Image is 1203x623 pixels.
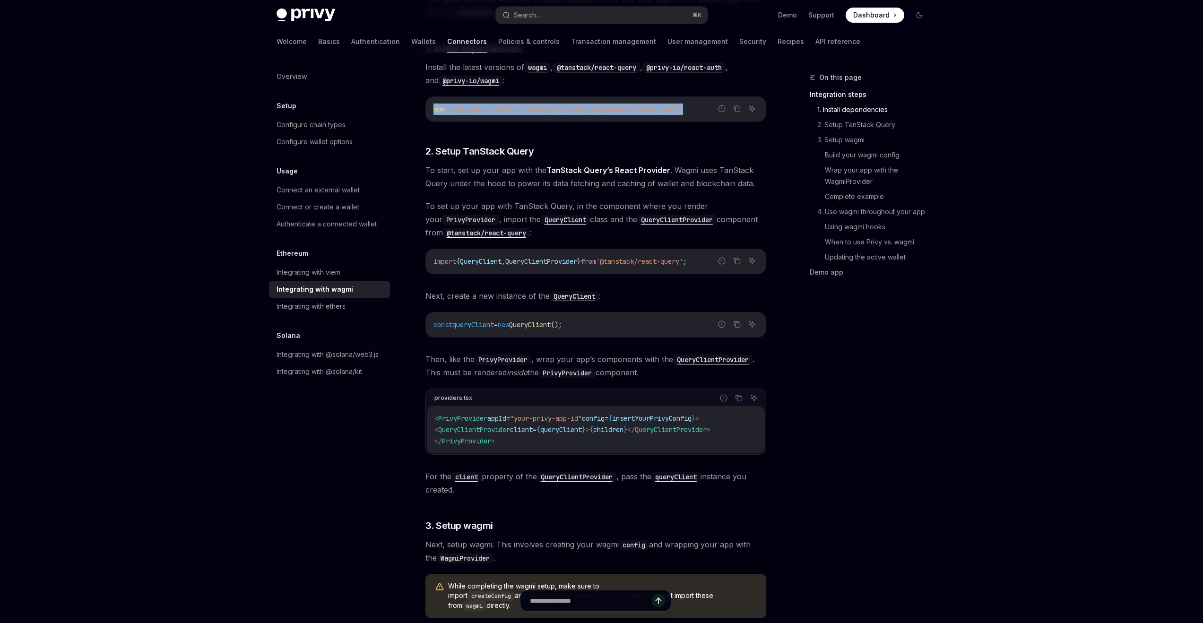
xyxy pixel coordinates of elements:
a: QueryClient [550,291,599,301]
a: User management [667,30,728,53]
button: Copy the contents from the code block [733,392,745,404]
span: Next, setup wagmi. This involves creating your wagmi and wrapping your app with the . [425,538,766,564]
button: Ask AI [746,255,758,267]
button: Copy the contents from the code block [731,103,743,115]
span: QueryClientProvider [438,425,510,434]
span: To start, set up your app with the . Wagmi uses TanStack Query under the hood to power its data f... [425,164,766,190]
span: = [605,414,608,423]
span: { [589,425,593,434]
span: 2. Setup TanStack Query [425,145,534,158]
a: Using wagmi hooks [810,219,935,234]
button: Send message [652,594,665,607]
code: config [619,540,649,550]
span: > [695,414,699,423]
a: Demo [778,10,797,20]
span: @tanstack/react-query [600,105,679,113]
a: Support [808,10,834,20]
span: QueryClient [460,257,502,266]
span: i [445,105,449,113]
a: Configure chain types [269,116,390,133]
a: Authenticate a connected wallet [269,216,390,233]
a: When to use Privy vs. wagmi [810,234,935,250]
span: { [537,425,540,434]
button: Search...⌘K [496,7,708,24]
a: QueryClient [541,215,590,224]
span: > [707,425,710,434]
span: > [491,437,495,445]
div: Integrating with @solana/kit [277,366,362,377]
span: PrivyProvider [438,414,487,423]
span: QueryClientProvider [635,425,707,434]
code: QueryClientProvider [637,215,717,225]
span: '@tanstack/react-query' [596,257,683,266]
a: Basics [318,30,340,53]
a: Connect or create a wallet [269,199,390,216]
a: 1. Install dependencies [810,102,935,117]
button: Ask AI [748,392,760,404]
a: Integration steps [810,87,935,102]
div: Configure wallet options [277,136,353,147]
img: dark logo [277,9,335,22]
code: QueryClient [541,215,590,225]
span: = [494,320,498,329]
span: QueryClientProvider [505,257,577,266]
a: Integrating with @solana/web3.js [269,346,390,363]
a: Complete example [810,189,935,204]
code: QueryClient [550,291,599,302]
div: Connect or create a wallet [277,201,359,213]
button: Toggle dark mode [912,8,927,23]
button: Ask AI [746,318,758,330]
span: ⌘ K [692,11,702,19]
div: Integrating with ethers [277,301,346,312]
span: = [533,425,537,434]
h5: Setup [277,100,296,112]
a: Wallets [411,30,436,53]
a: Integrating with ethers [269,298,390,315]
a: @privy-io/react-auth [642,62,726,72]
a: @tanstack/react-query [553,62,640,72]
a: Transaction management [571,30,656,53]
a: API reference [815,30,860,53]
span: client [510,425,533,434]
div: Overview [277,71,307,82]
span: On this page [819,72,862,83]
button: Ask AI [746,103,758,115]
a: QueryClientProvider [537,472,616,481]
span: } [692,414,695,423]
code: PrivyProvider [475,355,531,365]
code: @privy-io/wagmi [439,76,503,86]
a: Connectors [447,30,487,53]
span: For the property of the , pass the instance you created. [425,470,766,496]
span: < [434,414,438,423]
code: PrivyProvider [442,215,499,225]
span: While completing the wagmi setup, make sure to import and from . Do not import these from directly. [448,581,757,611]
span: PrivyProvider [442,437,491,445]
span: config [582,414,605,423]
span: from [581,257,596,266]
code: @privy-io/react-auth [642,62,726,73]
span: queryClient [540,425,582,434]
div: Integrating with viem [277,267,340,278]
span: { [456,257,460,266]
a: wagmi [524,62,551,72]
a: TanStack Query’s React Provider [546,165,670,175]
span: npm [433,105,445,113]
button: Report incorrect code [716,103,728,115]
a: Security [739,30,766,53]
span: QueryClient [509,320,551,329]
span: } [582,425,586,434]
h5: Usage [277,165,298,177]
a: Build your wagmi config [810,147,935,163]
input: Ask a question... [530,590,652,611]
span: @privy-io/react-auth [467,105,543,113]
code: @tanstack/react-query [443,228,530,238]
span: @privy-io/wagmi [543,105,600,113]
a: 2. Setup TanStack Query [810,117,935,132]
span: > [586,425,589,434]
a: Recipes [778,30,804,53]
code: client [451,472,482,482]
span: < [434,425,438,434]
div: Integrating with @solana/web3.js [277,349,379,360]
code: wagmi [524,62,551,73]
span: </ [627,425,635,434]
